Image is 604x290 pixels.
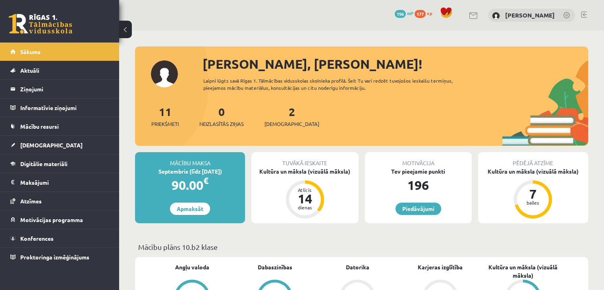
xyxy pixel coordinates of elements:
a: [PERSON_NAME] [505,11,555,19]
a: Kultūra un māksla (vizuālā māksla) [482,263,564,280]
div: Motivācija [365,152,472,167]
span: Atzīmes [20,197,42,205]
a: Rīgas 1. Tālmācības vidusskola [9,14,72,34]
a: 2[DEMOGRAPHIC_DATA] [264,104,319,128]
span: Mācību resursi [20,123,59,130]
div: Tev pieejamie punkti [365,167,472,176]
a: Konferences [10,229,109,247]
a: Informatīvie ziņojumi [10,99,109,117]
a: Angļu valoda [175,263,209,271]
div: 14 [293,192,317,205]
span: Motivācijas programma [20,216,83,223]
legend: Maksājumi [20,173,109,191]
div: [PERSON_NAME], [PERSON_NAME]! [203,54,588,73]
legend: Informatīvie ziņojumi [20,99,109,117]
div: 90.00 [135,176,245,195]
div: 7 [521,188,545,200]
span: 196 [395,10,406,18]
legend: Ziņojumi [20,80,109,98]
span: Proktoringa izmēģinājums [20,253,89,261]
div: Kultūra un māksla (vizuālā māksla) [478,167,588,176]
a: Kultūra un māksla (vizuālā māksla) 7 balles [478,167,588,220]
a: Motivācijas programma [10,211,109,229]
a: Apmaksāt [170,203,210,215]
span: xp [427,10,432,16]
a: Sākums [10,43,109,61]
div: Septembris (līdz [DATE]) [135,167,245,176]
div: Mācību maksa [135,152,245,167]
a: 0Neizlasītās ziņas [199,104,244,128]
a: Kultūra un māksla (vizuālā māksla) Atlicis 14 dienas [251,167,358,220]
span: € [203,175,208,186]
p: Mācību plāns 10.b2 klase [138,242,585,252]
a: Datorika [346,263,369,271]
a: Mācību resursi [10,117,109,135]
a: Atzīmes [10,192,109,210]
div: 196 [365,176,472,195]
a: 11Priekšmeti [151,104,179,128]
span: Priekšmeti [151,120,179,128]
span: Digitālie materiāli [20,160,68,167]
a: Ziņojumi [10,80,109,98]
a: Aktuāli [10,61,109,79]
span: Sākums [20,48,41,55]
div: Pēdējā atzīme [478,152,588,167]
a: Piedāvājumi [396,203,441,215]
div: Atlicis [293,188,317,192]
span: mP [407,10,413,16]
span: [DEMOGRAPHIC_DATA] [264,120,319,128]
div: Laipni lūgts savā Rīgas 1. Tālmācības vidusskolas skolnieka profilā. Šeit Tu vari redzēt tuvojošo... [203,77,475,91]
a: Maksājumi [10,173,109,191]
span: Aktuāli [20,67,39,74]
a: [DEMOGRAPHIC_DATA] [10,136,109,154]
span: 177 [415,10,426,18]
a: 196 mP [395,10,413,16]
a: Dabaszinības [258,263,292,271]
img: Emīlija Zelča [492,12,500,20]
a: 177 xp [415,10,436,16]
a: Karjeras izglītība [418,263,463,271]
span: Neizlasītās ziņas [199,120,244,128]
span: Konferences [20,235,54,242]
a: Digitālie materiāli [10,155,109,173]
a: Proktoringa izmēģinājums [10,248,109,266]
div: Tuvākā ieskaite [251,152,358,167]
span: [DEMOGRAPHIC_DATA] [20,141,83,149]
div: dienas [293,205,317,210]
div: Kultūra un māksla (vizuālā māksla) [251,167,358,176]
div: balles [521,200,545,205]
